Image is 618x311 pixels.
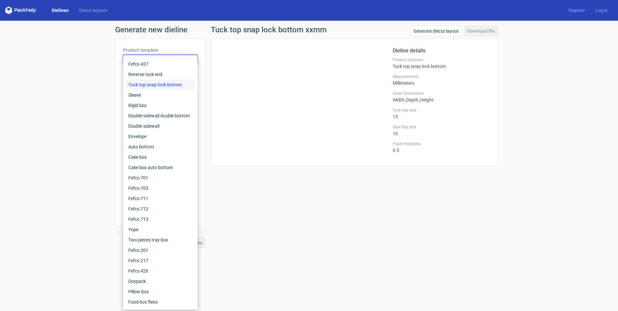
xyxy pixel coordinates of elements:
div: Fefco 712 [126,204,195,214]
span: , Height : [419,97,434,102]
div: Cake box [126,152,195,162]
div: Reverse tuck end [126,69,195,80]
div: Fefco 701 [126,173,195,183]
div: Fefco 711 [126,193,195,204]
div: Millimeters [393,74,490,86]
div: Fefco 201 [126,245,195,255]
div: Fefco 703 [126,183,195,193]
div: Sleeve [126,90,195,100]
span: , Depth : [405,97,419,102]
div: Tuck top snap lock bottom [393,57,490,69]
div: Rigid box [126,100,195,111]
div: Food box flexo [126,297,195,307]
a: Dielines [47,7,74,14]
div: Fefco 427 [126,59,195,69]
label: Measurements [393,74,490,79]
label: Tuck flap size [393,108,490,113]
div: Two pieces tray box [126,235,195,245]
a: Log in [590,7,613,14]
div: Doypack [126,276,195,286]
span: Width : [393,97,405,102]
a: Diecut layouts [74,7,112,14]
div: Double sidewall [126,121,195,131]
div: Pillow box [126,286,195,297]
h1: Generate new dieline [115,26,503,34]
label: Glue flap size [393,124,490,130]
div: 15 [393,108,490,119]
label: Outer Dimensions [393,91,490,96]
h2: Dieline details [393,47,490,55]
div: Cake box auto bottom [126,162,195,173]
div: Tuck top snap lock bottom [126,80,195,90]
div: 10 [393,124,490,136]
label: Product template [393,57,490,62]
div: Fefco 426 [126,266,195,276]
div: Envelope [126,131,195,142]
label: Product template [123,47,197,53]
a: Generate diecut layout [410,26,462,36]
h1: Tuck top snap lock bottom xxmm [211,26,327,34]
div: Double sidewall double bottom [126,111,195,121]
div: Yope [126,224,195,235]
a: Register [563,7,590,14]
div: Auto bottom [126,142,195,152]
div: 0.5 [393,141,490,153]
label: Paper thickness [393,141,490,146]
div: Fefco 713 [126,214,195,224]
div: Fefco 217 [126,255,195,266]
